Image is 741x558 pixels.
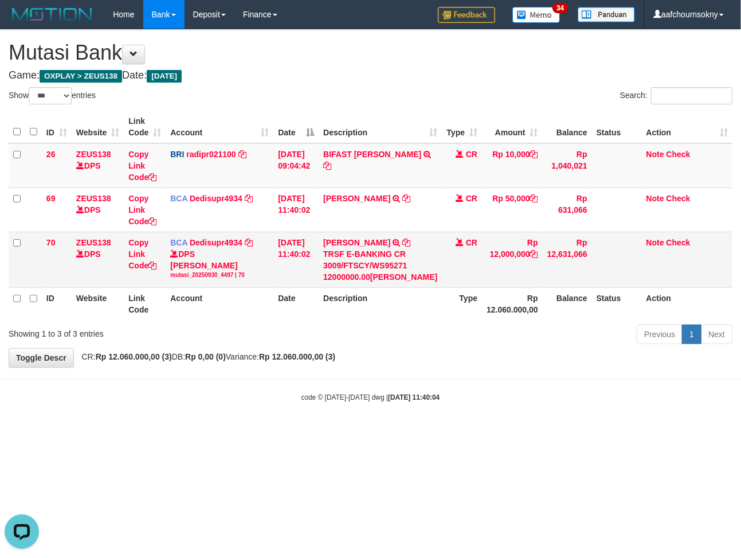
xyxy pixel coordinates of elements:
td: DPS [72,232,124,287]
a: [PERSON_NAME] [323,238,390,247]
a: BIFAST [PERSON_NAME] [323,150,421,159]
span: 70 [46,238,56,247]
div: mutasi_20250930_4497 | 70 [170,271,269,279]
span: CR [466,194,477,203]
select: Showentries [29,87,72,104]
strong: Rp 12.060.000,00 (3) [96,352,172,361]
th: Amount: activate to sort column ascending [482,111,543,143]
img: Button%20Memo.svg [512,7,560,23]
span: OXPLAY > ZEUS138 [40,70,122,83]
a: Note [646,150,664,159]
th: Type [442,287,482,320]
a: Copy Link Code [128,194,156,226]
th: Type: activate to sort column ascending [442,111,482,143]
th: Status [592,287,642,320]
th: Description: activate to sort column ascending [319,111,442,143]
a: ZEUS138 [76,150,111,159]
a: Copy Link Code [128,150,156,182]
a: Copy radipr021100 to clipboard [238,150,246,159]
td: Rp 12,631,066 [543,232,592,287]
td: [DATE] 11:40:02 [273,188,319,232]
h1: Mutasi Bank [9,41,732,64]
button: Open LiveChat chat widget [5,5,39,39]
span: 34 [552,3,568,13]
td: DPS [72,143,124,188]
th: Description [319,287,442,320]
span: BRI [170,150,184,159]
h4: Game: Date: [9,70,732,81]
td: Rp 631,066 [543,188,592,232]
a: Check [666,194,691,203]
strong: Rp 0,00 (0) [185,352,226,361]
input: Search: [651,87,732,104]
a: ZEUS138 [76,194,111,203]
span: CR: DB: Variance: [76,352,336,361]
td: [DATE] 09:04:42 [273,143,319,188]
span: 26 [46,150,56,159]
a: 1 [682,325,701,344]
th: ID: activate to sort column ascending [42,111,72,143]
a: radipr021100 [186,150,236,159]
th: Rp 12.060.000,00 [482,287,543,320]
label: Show entries [9,87,96,104]
a: Toggle Descr [9,348,74,368]
a: Copy Rp 50,000 to clipboard [530,194,538,203]
td: Rp 12,000,000 [482,232,543,287]
a: Copy SHABBIR AHMED to clipboard [402,238,410,247]
span: 69 [46,194,56,203]
th: Link Code: activate to sort column ascending [124,111,166,143]
img: MOTION_logo.png [9,6,96,23]
div: DPS [PERSON_NAME] [170,248,269,279]
label: Search: [620,87,732,104]
th: Link Code [124,287,166,320]
th: Account [166,287,273,320]
span: CR [466,238,477,247]
a: Dedisupr4934 [190,194,242,203]
th: Balance [543,111,592,143]
a: Copy JOHAN MAULANA to clipboard [402,194,410,203]
a: Dedisupr4934 [190,238,242,247]
a: [PERSON_NAME] [323,194,390,203]
a: Check [666,238,691,247]
a: Copy Dedisupr4934 to clipboard [245,238,253,247]
td: Rp 1,040,021 [543,143,592,188]
th: Website: activate to sort column ascending [72,111,124,143]
td: Rp 50,000 [482,188,543,232]
strong: Rp 12.060.000,00 (3) [259,352,335,361]
a: Copy Dedisupr4934 to clipboard [245,194,253,203]
a: Previous [637,325,683,344]
th: Website [72,287,124,320]
a: Check [666,150,691,159]
span: BCA [170,238,187,247]
a: Copy BIFAST ERIKA S PAUN to clipboard [323,161,331,170]
span: [DATE] [147,70,182,83]
th: Status [592,111,642,143]
div: TRSF E-BANKING CR 3009/FTSCY/WS95271 12000000.00[PERSON_NAME] [323,248,437,283]
a: ZEUS138 [76,238,111,247]
img: Feedback.jpg [438,7,495,23]
th: Balance [543,287,592,320]
th: Action [642,287,732,320]
span: BCA [170,194,187,203]
th: ID [42,287,72,320]
th: Action: activate to sort column ascending [642,111,732,143]
th: Date [273,287,319,320]
a: Next [701,325,732,344]
a: Copy Rp 10,000 to clipboard [530,150,538,159]
a: Note [646,238,664,247]
small: code © [DATE]-[DATE] dwg | [301,393,440,401]
strong: [DATE] 11:40:04 [388,393,440,401]
div: Showing 1 to 3 of 3 entries [9,323,300,340]
img: panduan.png [578,7,635,22]
th: Account: activate to sort column ascending [166,111,273,143]
a: Copy Link Code [128,238,156,270]
td: DPS [72,188,124,232]
a: Note [646,194,664,203]
th: Date: activate to sort column descending [273,111,319,143]
span: CR [466,150,477,159]
td: [DATE] 11:40:02 [273,232,319,287]
td: Rp 10,000 [482,143,543,188]
a: Copy Rp 12,000,000 to clipboard [530,249,538,259]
